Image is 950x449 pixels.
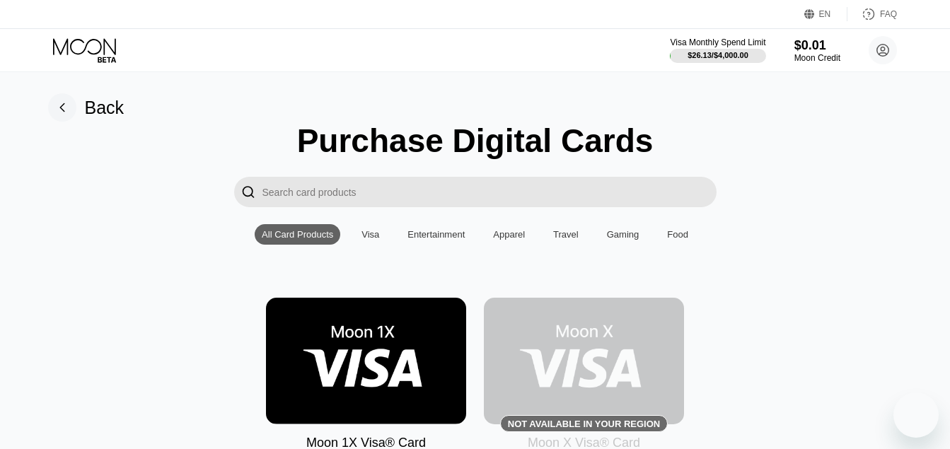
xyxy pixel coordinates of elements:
[255,224,340,245] div: All Card Products
[794,53,840,63] div: Moon Credit
[670,37,765,47] div: Visa Monthly Spend Limit
[48,93,124,122] div: Back
[553,229,579,240] div: Travel
[361,229,379,240] div: Visa
[354,224,386,245] div: Visa
[508,419,660,429] div: Not available in your region
[486,224,532,245] div: Apparel
[688,51,748,59] div: $26.13 / $4,000.00
[794,38,840,53] div: $0.01
[847,7,897,21] div: FAQ
[407,229,465,240] div: Entertainment
[85,98,124,118] div: Back
[600,224,647,245] div: Gaming
[493,229,525,240] div: Apparel
[660,224,695,245] div: Food
[546,224,586,245] div: Travel
[400,224,472,245] div: Entertainment
[893,392,939,438] iframe: Button to launch messaging window
[484,298,684,424] div: Not available in your region
[607,229,639,240] div: Gaming
[262,229,333,240] div: All Card Products
[667,229,688,240] div: Food
[262,177,717,207] input: Search card products
[794,38,840,63] div: $0.01Moon Credit
[297,122,654,160] div: Purchase Digital Cards
[241,184,255,200] div: 
[804,7,847,21] div: EN
[670,37,765,63] div: Visa Monthly Spend Limit$26.13/$4,000.00
[880,9,897,19] div: FAQ
[234,177,262,207] div: 
[819,9,831,19] div: EN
